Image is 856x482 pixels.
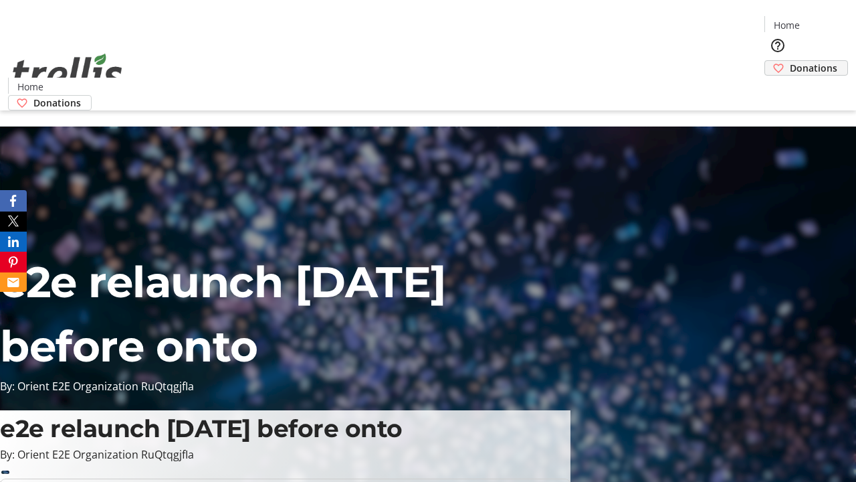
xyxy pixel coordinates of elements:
span: Donations [790,61,837,75]
a: Home [765,18,808,32]
a: Donations [8,95,92,110]
a: Home [9,80,51,94]
span: Home [17,80,43,94]
a: Donations [764,60,848,76]
img: Orient E2E Organization RuQtqgjfIa's Logo [8,39,127,106]
span: Home [774,18,800,32]
span: Donations [33,96,81,110]
button: Help [764,32,791,59]
button: Cart [764,76,791,102]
